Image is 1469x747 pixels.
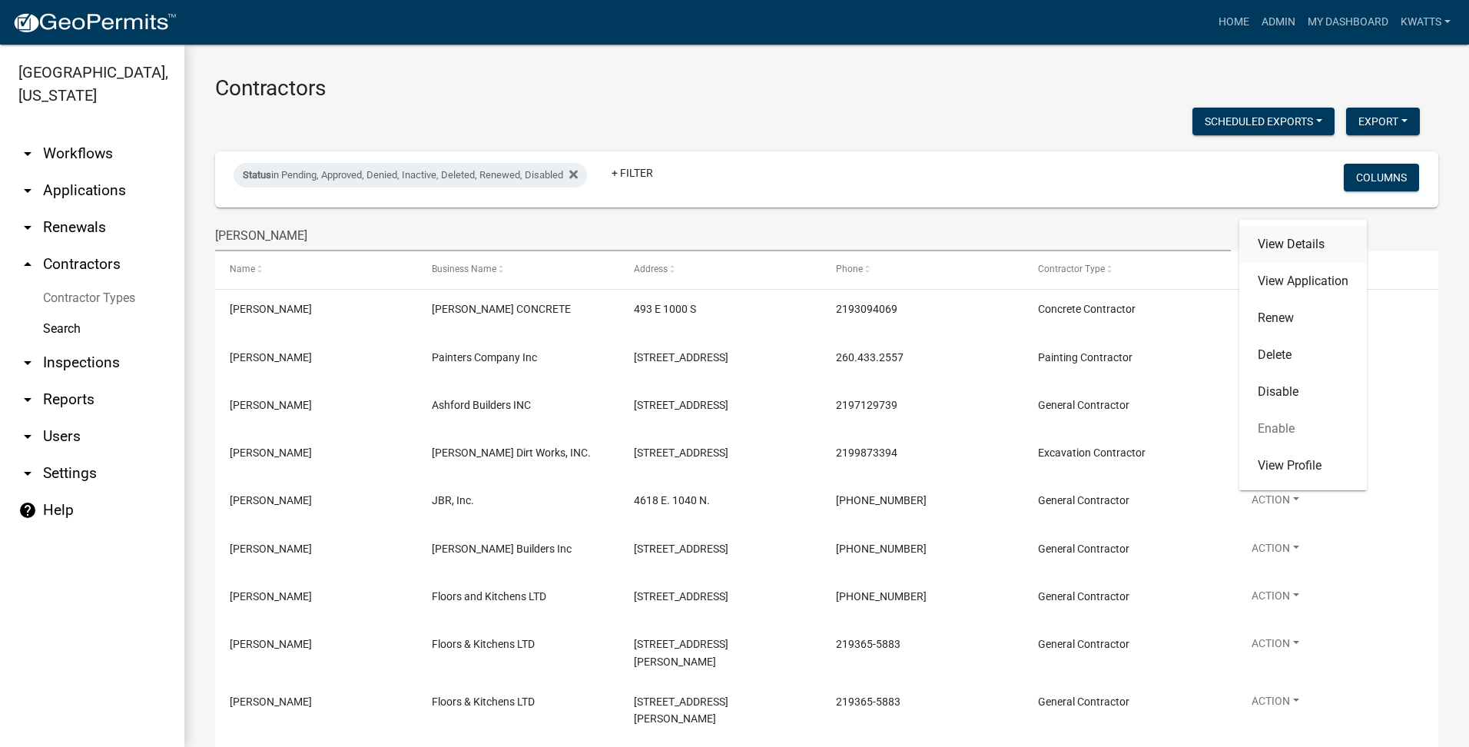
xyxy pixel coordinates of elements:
h3: Contractors [215,75,1438,101]
span: General Contractor [1038,696,1129,708]
button: Action [1239,540,1311,563]
a: View Application [1239,263,1367,300]
datatable-header-cell: Business Name [417,251,619,288]
span: Jeffrey Painter [230,351,312,364]
span: General Contractor [1038,399,1129,411]
span: Jeffrey Hahn [230,590,312,603]
span: Business Name [432,264,496,274]
span: 493 E 1000 S [634,303,696,315]
div: Action [1239,220,1367,490]
span: 11452 E Hunter Court [634,351,728,364]
span: Jeff Jones [230,399,312,411]
a: View Profile [1239,447,1367,484]
span: Jeffrey Andree [230,543,312,555]
button: Action [1239,588,1311,610]
span: 2193094069 [836,303,897,315]
span: DeYoung's Dirt Works, INC. [432,447,591,459]
span: 6218 Work St [634,543,728,555]
span: 260.433.2557 [836,351,904,364]
button: Export [1346,108,1420,135]
span: JBR, Inc. [432,494,474,506]
span: 10047 Raven Wood Dr. [634,696,728,725]
span: 5850 Commercial Dr [634,447,728,459]
span: Status [243,169,271,181]
a: Admin [1255,8,1302,37]
datatable-header-cell: Address [619,251,821,288]
div: in Pending, Approved, Denied, Inactive, Deleted, Renewed, Disabled [234,163,587,188]
button: Action [1239,693,1311,715]
i: arrow_drop_up [18,255,37,274]
span: General Contractor [1038,590,1129,603]
span: 10047 Raven Wood Dr. [634,638,728,668]
span: 2199873394 [836,447,897,459]
button: Action [1239,492,1311,514]
i: arrow_drop_down [18,390,37,409]
span: Floors & Kitchens LTD [432,696,535,708]
span: Excavation Contractor [1038,447,1146,459]
a: Delete [1239,337,1367,373]
span: Andree Builders Inc [432,543,572,555]
span: Floors & Kitchens LTD [432,638,535,650]
input: Search for contractors [215,220,1231,251]
i: arrow_drop_down [18,464,37,483]
span: General Contractor [1038,494,1129,506]
i: help [18,501,37,520]
span: Floors and Kitchens LTD [432,590,546,603]
span: 219365-5883 [836,696,900,708]
button: Scheduled Exports [1192,108,1335,135]
span: Jeffrey Deyoung [230,447,312,459]
span: 219365-5883 [836,638,900,650]
span: Contractor Type [1038,264,1105,274]
datatable-header-cell: Actions [1225,251,1427,288]
span: Ashford Builders INC [432,399,531,411]
span: 219-987-6715 [836,543,927,555]
a: View Details [1239,226,1367,263]
i: arrow_drop_down [18,181,37,200]
span: J MILLER CONCRETE [432,303,571,315]
i: arrow_drop_down [18,218,37,237]
i: arrow_drop_down [18,427,37,446]
a: Renew [1239,300,1367,337]
span: General Contractor [1038,638,1129,650]
a: Kwatts [1394,8,1457,37]
span: Address [634,264,668,274]
span: JEFF MILLER [230,303,312,315]
span: 10047 Ravenwood Dr [634,590,728,603]
span: 414 Meadowbrook Dr [634,399,728,411]
i: arrow_drop_down [18,354,37,372]
span: Jeff Donovan [230,494,312,506]
button: Action [1239,636,1311,658]
span: 219-712-6076 [836,494,927,506]
a: Disable [1239,373,1367,410]
datatable-header-cell: Phone [821,251,1023,288]
span: Name [230,264,255,274]
datatable-header-cell: Name [215,251,417,288]
a: My Dashboard [1302,8,1394,37]
a: Home [1212,8,1255,37]
span: 4618 E. 1040 N. [634,494,710,506]
span: Jeffrey Hahn [230,638,312,650]
span: 2197129739 [836,399,897,411]
span: Painting Contractor [1038,351,1132,364]
a: + Filter [599,159,665,187]
button: Columns [1344,164,1419,191]
span: Phone [836,264,863,274]
span: Jeffrey Hahn [230,696,312,708]
span: 219-365-5883 [836,590,927,603]
span: Painters Company Inc [432,351,537,364]
datatable-header-cell: Contractor Type [1023,251,1225,288]
span: Concrete Contractor [1038,303,1136,315]
span: General Contractor [1038,543,1129,555]
i: arrow_drop_down [18,144,37,163]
